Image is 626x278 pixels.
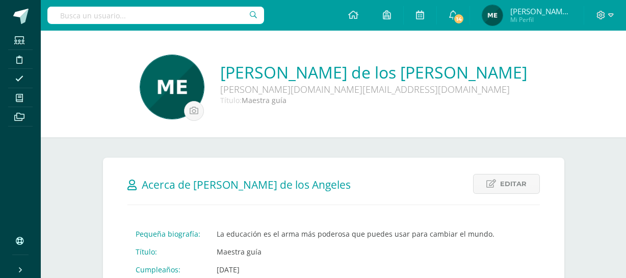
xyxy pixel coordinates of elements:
img: ced03373c30ac9eb276b8f9c21c0bd80.png [482,5,503,26]
input: Busca un usuario... [47,7,264,24]
div: [PERSON_NAME][DOMAIN_NAME][EMAIL_ADDRESS][DOMAIN_NAME] [220,83,526,95]
a: [PERSON_NAME] de los [PERSON_NAME] [220,61,527,83]
span: 14 [453,13,464,24]
td: Título: [127,243,208,261]
span: Maestra guía [242,95,286,105]
span: [PERSON_NAME] de los Angeles [510,6,571,16]
span: Editar [500,174,527,193]
span: Título: [220,95,242,105]
td: Pequeña biografía: [127,225,208,243]
img: 8fdf394a456bed9e9130443fb8bede2a.png [140,55,204,119]
span: Acerca de [PERSON_NAME] de los Angeles [142,178,351,192]
a: Editar [473,174,540,194]
td: La educación es el arma más poderosa que puedes usar para cambiar el mundo. [208,225,503,243]
span: Mi Perfil [510,15,571,24]
td: Maestra guía [208,243,503,261]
